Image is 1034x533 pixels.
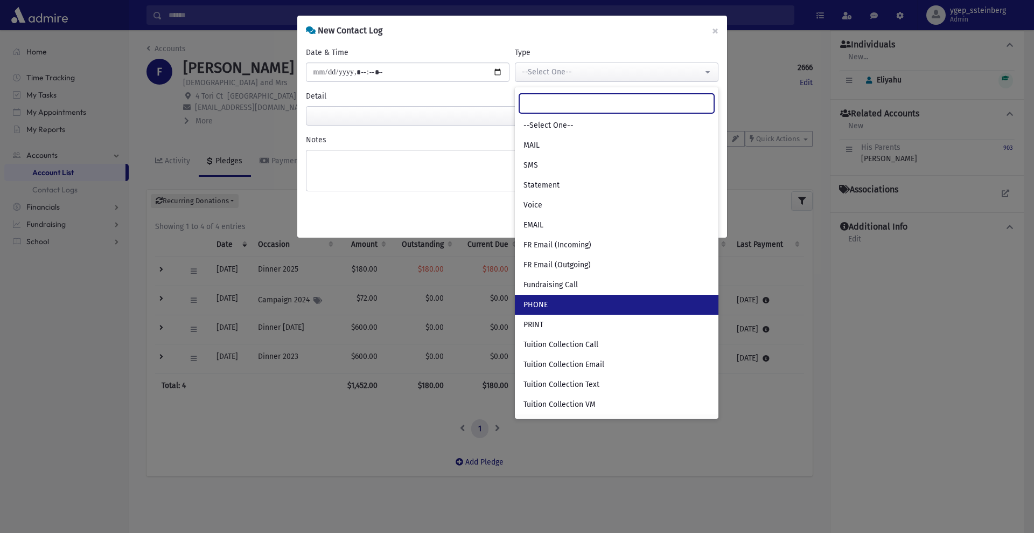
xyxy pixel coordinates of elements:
[306,47,348,58] label: Date & Time
[523,220,543,231] span: EMAIL
[523,200,542,211] span: Voice
[522,66,703,78] div: --Select One--
[306,24,382,37] h6: New Contact Log
[519,94,714,113] input: Search
[515,63,718,82] button: --Select One--
[523,280,578,290] span: Fundraising Call
[523,399,596,410] span: Tuition Collection VM
[523,300,548,310] span: PHONE
[523,120,574,131] span: --Select One--
[523,140,540,151] span: MAIL
[523,359,604,370] span: Tuition Collection Email
[523,320,543,330] span: PRINT
[523,379,599,390] span: Tuition Collection Text
[523,180,560,191] span: Statement
[306,134,326,146] label: Notes
[306,91,326,102] label: Detail
[703,16,727,46] button: ×
[515,47,530,58] label: Type
[523,240,591,251] span: FR Email (Incoming)
[523,160,538,171] span: SMS
[523,340,598,350] span: Tuition Collection Call
[523,260,591,271] span: FR Email (Outgoing)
